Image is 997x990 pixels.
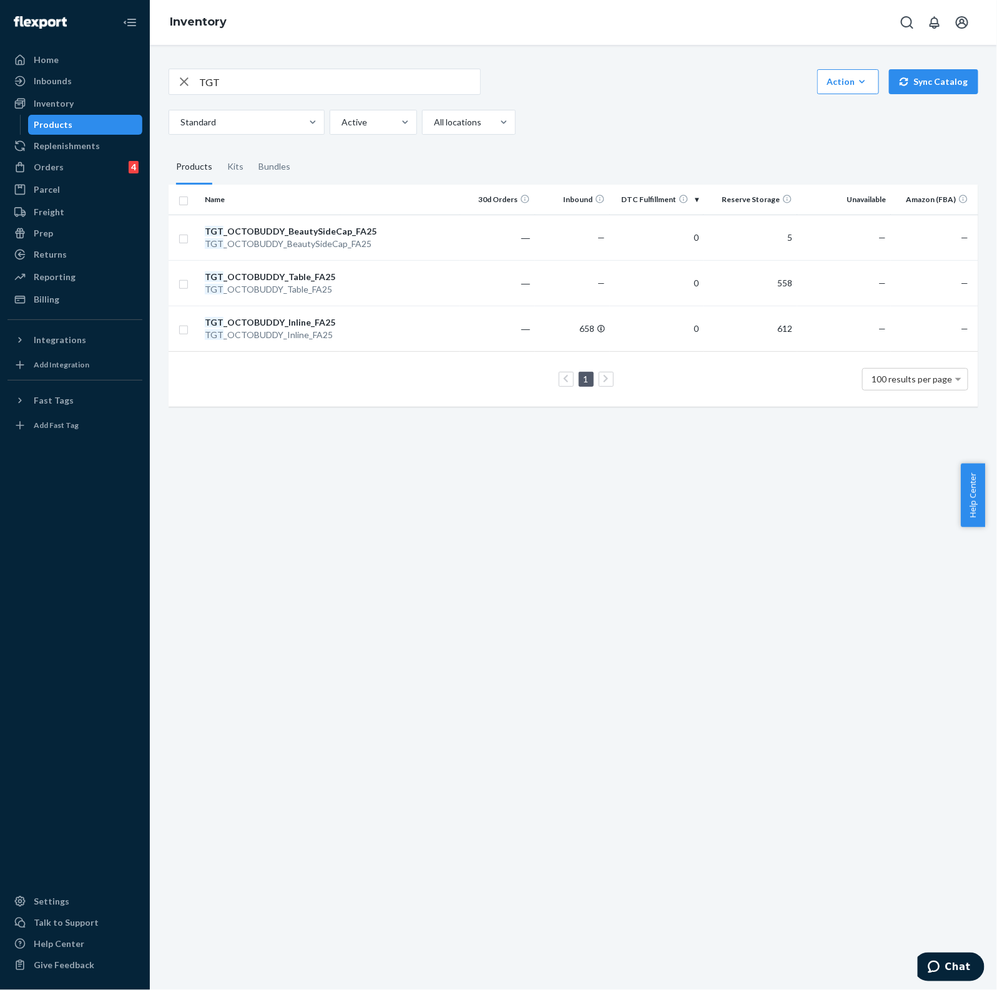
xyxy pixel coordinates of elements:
[34,420,79,430] div: Add Fast Tag
[7,50,142,70] a: Home
[797,185,891,215] th: Unavailable
[460,185,535,215] th: 30d Orders
[889,69,978,94] button: Sync Catalog
[878,278,886,288] span: —
[895,10,920,35] button: Open Search Box
[34,394,74,407] div: Fast Tags
[205,238,223,249] em: TGT
[34,75,72,87] div: Inbounds
[610,260,704,306] td: 0
[597,232,605,243] span: —
[460,306,535,351] td: ―
[28,115,143,135] a: Products
[7,355,142,375] a: Add Integration
[14,16,67,29] img: Flexport logo
[961,463,985,527] button: Help Center
[827,75,870,88] div: Action
[34,916,99,929] div: Talk to Support
[7,330,142,350] button: Integrations
[7,955,142,975] button: Give Feedback
[227,150,243,185] div: Kits
[179,116,180,129] input: Standard
[535,185,610,215] th: Inbound
[34,248,67,261] div: Returns
[7,891,142,911] a: Settings
[950,10,975,35] button: Open account menu
[129,161,139,173] div: 4
[34,97,74,110] div: Inventory
[34,334,86,346] div: Integrations
[340,116,341,129] input: Active
[205,226,223,236] em: TGT
[34,54,59,66] div: Home
[34,938,84,950] div: Help Center
[205,284,223,294] em: TGT
[176,150,212,185] div: Products
[34,895,69,908] div: Settings
[7,223,142,243] a: Prep
[258,150,290,185] div: Bundles
[7,180,142,200] a: Parcel
[34,119,73,131] div: Products
[610,215,704,260] td: 0
[117,10,142,35] button: Close Navigation
[961,323,968,334] span: —
[34,183,60,196] div: Parcel
[704,185,797,215] th: Reserve Storage
[7,391,142,410] button: Fast Tags
[7,71,142,91] a: Inbounds
[205,271,223,282] em: TGT
[34,140,100,152] div: Replenishments
[7,289,142,309] a: Billing
[200,185,340,215] th: Name
[535,306,610,351] td: 658
[878,232,886,243] span: —
[7,94,142,114] a: Inventory
[205,283,335,296] div: _OCTOBUDDY_Table_FA25
[34,227,53,240] div: Prep
[704,215,797,260] td: 5
[597,278,605,288] span: —
[34,293,59,306] div: Billing
[460,215,535,260] td: ―
[34,359,89,370] div: Add Integration
[7,136,142,156] a: Replenishments
[34,959,94,971] div: Give Feedback
[34,206,64,218] div: Freight
[872,374,953,384] span: 100 results per page
[433,116,434,129] input: All locations
[34,271,76,283] div: Reporting
[34,161,64,173] div: Orders
[460,260,535,306] td: ―
[918,953,985,984] iframe: Opens a widget where you can chat to one of our agents
[7,934,142,954] a: Help Center
[205,271,335,283] div: _OCTOBUDDY_Table_FA25
[170,15,227,29] a: Inventory
[704,260,797,306] td: 558
[7,913,142,933] button: Talk to Support
[581,374,591,384] a: Page 1 is your current page
[922,10,947,35] button: Open notifications
[7,202,142,222] a: Freight
[878,323,886,334] span: —
[610,306,704,351] td: 0
[610,185,704,215] th: DTC Fulfillment
[199,69,480,94] input: Search inventory by name or sku
[7,415,142,435] a: Add Fast Tag
[205,329,335,341] div: _OCTOBUDDY_Inline_FA25
[961,232,968,243] span: —
[205,317,223,328] em: TGT
[160,4,237,41] ol: breadcrumbs
[7,267,142,287] a: Reporting
[205,225,335,238] div: _OCTOBUDDY_BeautySideCap_FA25
[205,238,335,250] div: _OCTOBUDDY_BeautySideCap_FA25
[7,245,142,264] a: Returns
[817,69,879,94] button: Action
[704,306,797,351] td: 612
[961,278,968,288] span: —
[205,316,335,329] div: _OCTOBUDDY_Inline_FA25
[891,185,978,215] th: Amazon (FBA)
[205,329,223,340] em: TGT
